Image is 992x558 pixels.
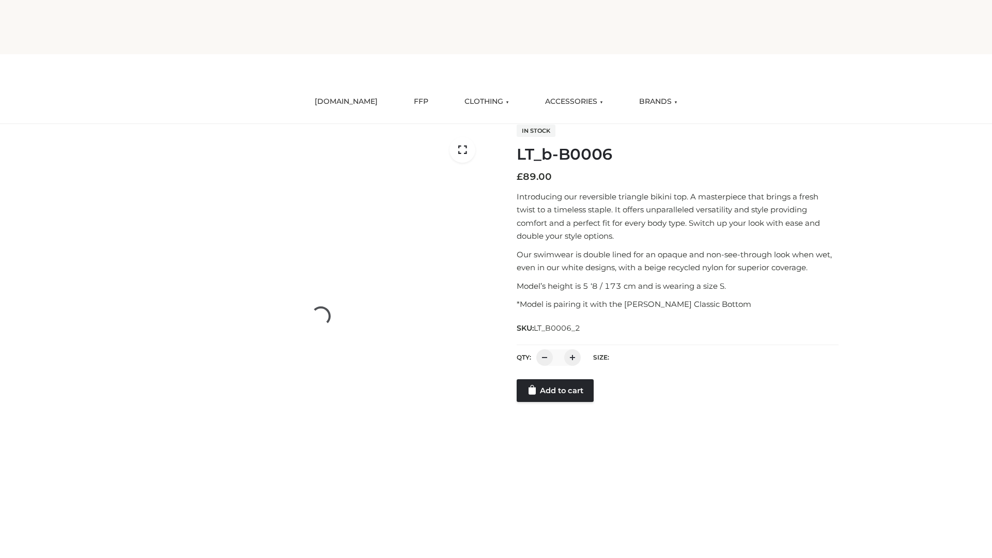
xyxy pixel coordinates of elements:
p: Our swimwear is double lined for an opaque and non-see-through look when wet, even in our white d... [517,248,839,274]
a: [DOMAIN_NAME] [307,90,385,113]
h1: LT_b-B0006 [517,145,839,164]
p: Model’s height is 5 ‘8 / 173 cm and is wearing a size S. [517,280,839,293]
span: In stock [517,125,555,137]
label: QTY: [517,353,531,361]
bdi: 89.00 [517,171,552,182]
a: Add to cart [517,379,594,402]
span: SKU: [517,322,581,334]
a: CLOTHING [457,90,517,113]
a: BRANDS [631,90,685,113]
span: £ [517,171,523,182]
p: Introducing our reversible triangle bikini top. A masterpiece that brings a fresh twist to a time... [517,190,839,243]
a: ACCESSORIES [537,90,611,113]
span: LT_B0006_2 [534,323,580,333]
p: *Model is pairing it with the [PERSON_NAME] Classic Bottom [517,298,839,311]
a: FFP [406,90,436,113]
label: Size: [593,353,609,361]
